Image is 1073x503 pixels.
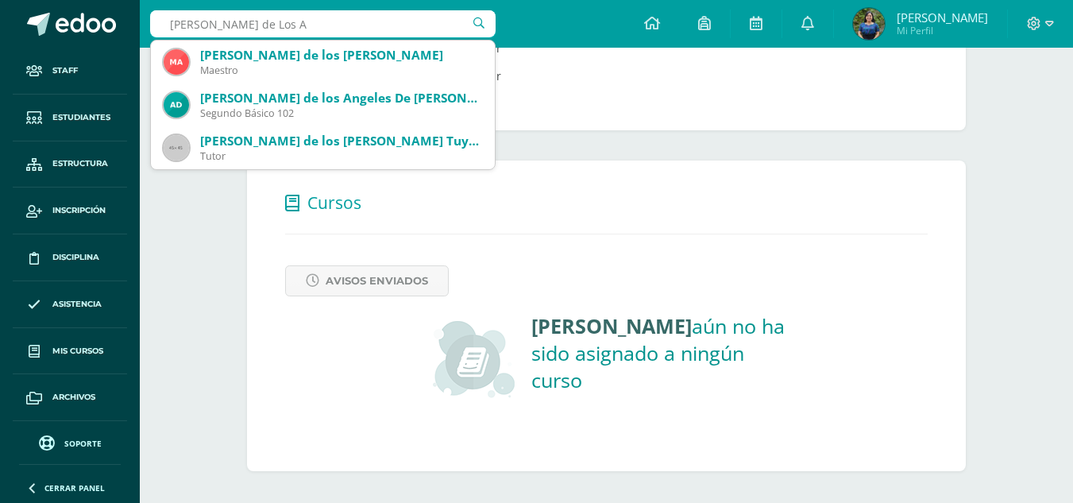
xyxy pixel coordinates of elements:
[52,298,102,311] span: Asistencia
[853,8,885,40] img: 5914774f7085c63bcd80a4fe3d7f208d.png
[200,64,482,77] div: Maestro
[897,10,988,25] span: [PERSON_NAME]
[13,234,127,281] a: Disciplina
[200,149,482,163] div: Tutor
[13,95,127,141] a: Estudiantes
[200,90,482,106] div: [PERSON_NAME] de los Angeles De [PERSON_NAME]
[164,135,189,161] img: 45x45
[531,312,785,393] div: aún no ha sido asignado a ningún curso
[52,157,108,170] span: Estructura
[13,281,127,328] a: Asistencia
[897,24,988,37] span: Mi Perfil
[52,391,95,404] span: Archivos
[13,374,127,421] a: Archivos
[326,266,428,296] span: Avisos Enviados
[307,192,361,214] span: Cursos
[428,320,515,400] img: courses_small.png
[531,312,692,339] strong: [PERSON_NAME]
[52,345,103,358] span: Mis cursos
[200,106,482,120] div: Segundo Básico 102
[13,48,127,95] a: Staff
[52,111,110,124] span: Estudiantes
[44,482,105,493] span: Cerrar panel
[164,92,189,118] img: 2c05c8be6ae01cd258e5f3085776702a.png
[19,431,121,453] a: Soporte
[285,265,449,296] a: Avisos Enviados
[164,49,189,75] img: 2b0dafc78bc71171c089539eaa8f9f16.png
[200,47,482,64] div: [PERSON_NAME] de los [PERSON_NAME]
[52,64,78,77] span: Staff
[411,34,623,62] td: Sin especificar
[13,188,127,234] a: Inscripción
[52,204,106,217] span: Inscripción
[52,251,99,264] span: Disciplina
[200,133,482,149] div: [PERSON_NAME] de los [PERSON_NAME] Tuy [PERSON_NAME]
[13,328,127,375] a: Mis cursos
[411,62,623,90] td: Sin especificar
[150,10,496,37] input: Busca un usuario...
[13,141,127,188] a: Estructura
[64,438,102,449] span: Soporte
